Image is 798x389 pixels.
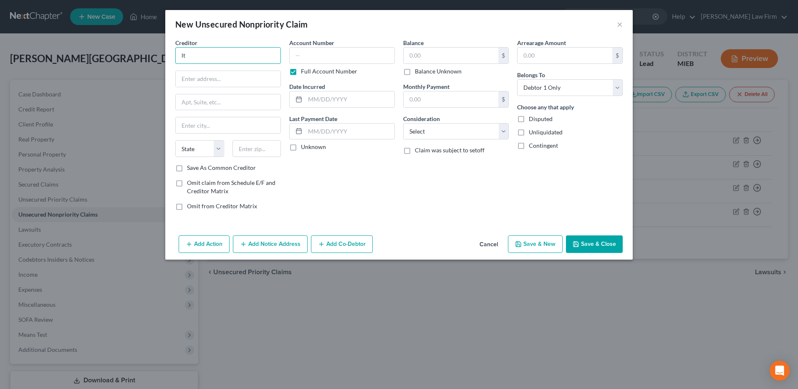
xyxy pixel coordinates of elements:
[301,67,357,76] label: Full Account Number
[175,18,308,30] div: New Unsecured Nonpriority Claim
[175,47,281,64] input: Search creditor by name...
[517,103,574,111] label: Choose any that apply
[305,124,394,139] input: MM/DD/YYYY
[311,235,373,253] button: Add Co-Debtor
[187,202,257,210] span: Omit from Creditor Matrix
[179,235,230,253] button: Add Action
[305,91,394,107] input: MM/DD/YYYY
[176,117,280,133] input: Enter city...
[770,361,790,381] div: Open Intercom Messenger
[404,91,498,107] input: 0.00
[529,115,553,122] span: Disputed
[617,19,623,29] button: ×
[289,47,395,64] input: --
[517,71,545,78] span: Belongs To
[403,82,450,91] label: Monthly Payment
[566,235,623,253] button: Save & Close
[176,71,280,87] input: Enter address...
[403,114,440,123] label: Consideration
[518,48,612,63] input: 0.00
[529,129,563,136] span: Unliquidated
[498,91,508,107] div: $
[498,48,508,63] div: $
[175,39,197,46] span: Creditor
[289,114,337,123] label: Last Payment Date
[508,235,563,253] button: Save & New
[473,236,505,253] button: Cancel
[233,235,308,253] button: Add Notice Address
[187,164,256,172] label: Save As Common Creditor
[404,48,498,63] input: 0.00
[187,179,275,194] span: Omit claim from Schedule E/F and Creditor Matrix
[529,142,558,149] span: Contingent
[176,94,280,110] input: Apt, Suite, etc...
[415,67,462,76] label: Balance Unknown
[301,143,326,151] label: Unknown
[289,38,334,47] label: Account Number
[232,140,281,157] input: Enter zip...
[517,38,566,47] label: Arrearage Amount
[612,48,622,63] div: $
[403,38,424,47] label: Balance
[415,147,485,154] span: Claim was subject to setoff
[289,82,325,91] label: Date Incurred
